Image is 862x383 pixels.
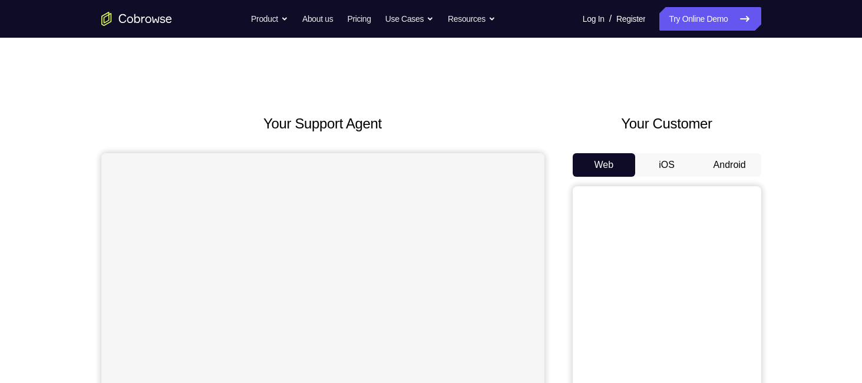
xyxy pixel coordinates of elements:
button: Use Cases [385,7,434,31]
a: About us [302,7,333,31]
a: Log In [583,7,605,31]
button: Product [251,7,288,31]
a: Register [616,7,645,31]
button: iOS [635,153,698,177]
a: Go to the home page [101,12,172,26]
button: Resources [448,7,496,31]
button: Android [698,153,761,177]
h2: Your Support Agent [101,113,544,134]
a: Pricing [347,7,371,31]
a: Try Online Demo [659,7,761,31]
h2: Your Customer [573,113,761,134]
button: Web [573,153,636,177]
span: / [609,12,612,26]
